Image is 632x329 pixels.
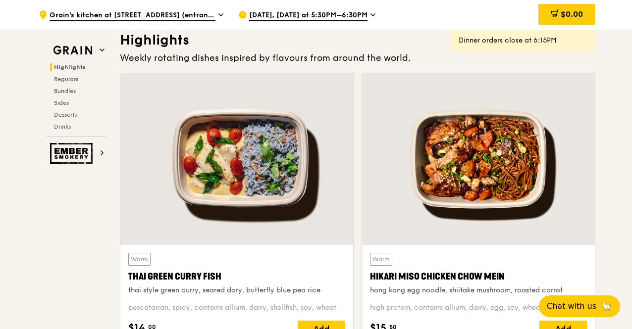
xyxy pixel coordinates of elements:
span: 🦙 [600,300,612,312]
div: Warm [128,253,151,266]
div: Warm [370,253,392,266]
div: pescatarian, spicy, contains allium, dairy, shellfish, soy, wheat [128,303,345,313]
span: [DATE], [DATE] at 5:30PM–6:30PM [249,10,368,21]
div: Weekly rotating dishes inspired by flavours from around the world. [120,51,595,65]
span: Chat with us [547,300,596,312]
div: Dinner orders close at 6:15PM [459,36,587,46]
span: Drinks [54,123,71,130]
img: Grain web logo [50,42,96,59]
h3: Highlights [120,31,595,49]
span: Highlights [54,64,86,71]
span: $0.00 [561,9,583,19]
img: Ember Smokery web logo [50,143,96,164]
button: Chat with us🦙 [539,295,620,317]
span: Desserts [54,111,77,118]
div: Thai Green Curry Fish [128,270,345,283]
div: Hikari Miso Chicken Chow Mein [370,270,587,283]
div: thai style green curry, seared dory, butterfly blue pea rice [128,285,345,295]
span: Sides [54,99,69,106]
span: Bundles [54,88,76,94]
span: Grain's kitchen at [STREET_ADDRESS] (entrance along [PERSON_NAME][GEOGRAPHIC_DATA]) [50,10,215,21]
div: high protein, contains allium, dairy, egg, soy, wheat [370,303,587,313]
div: hong kong egg noodle, shiitake mushroom, roasted carrot [370,285,587,295]
span: Regulars [54,76,78,83]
